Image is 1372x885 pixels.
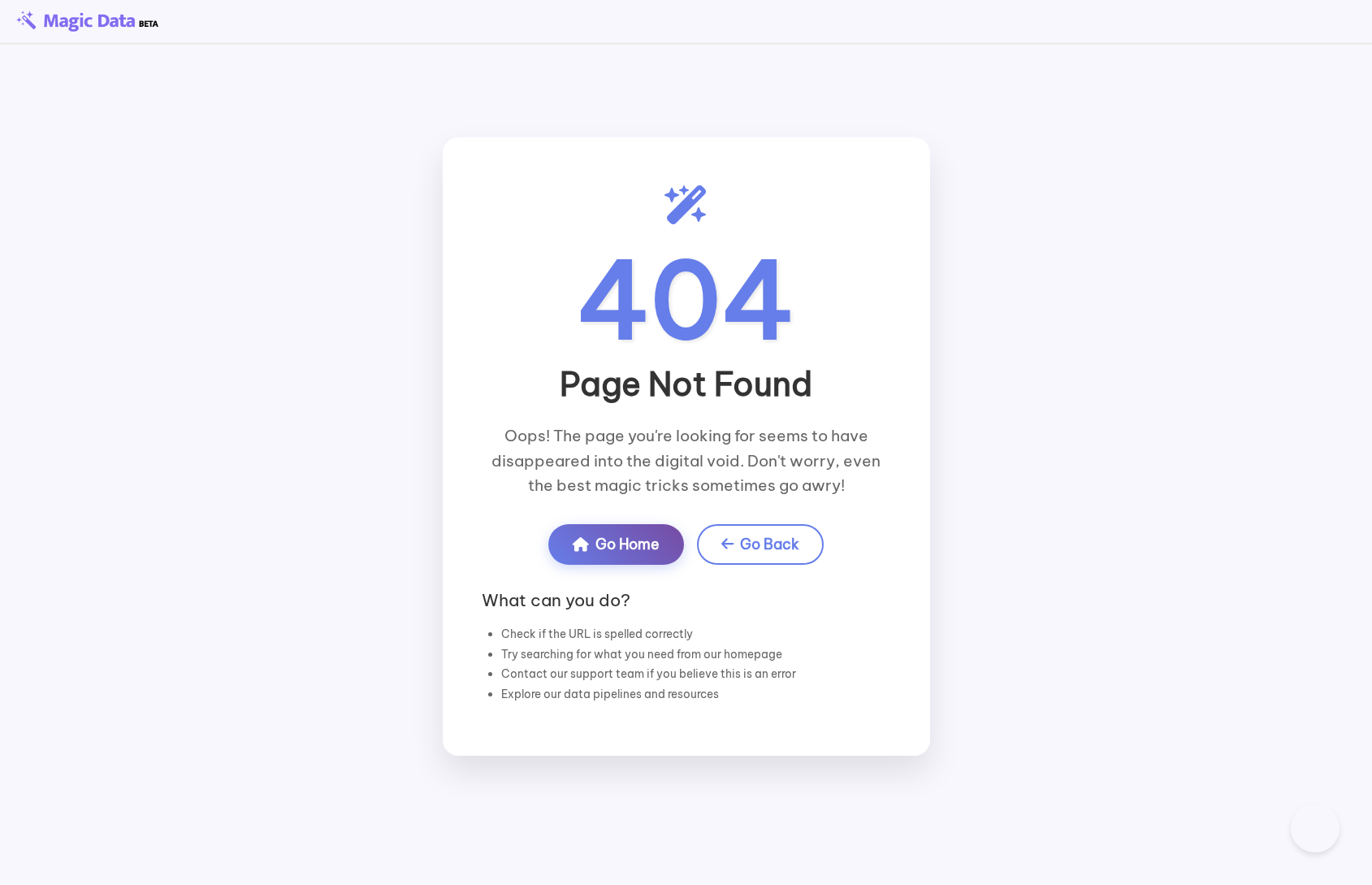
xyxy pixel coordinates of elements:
iframe: Toggle Customer Support [1291,804,1340,852]
h4: What can you do? [482,591,891,611]
h2: Page Not Found [482,365,891,404]
li: Check if the URL is spelled correctly [501,624,891,644]
li: Contact our support team if you believe this is an error [501,664,891,683]
p: Oops! The page you're looking for seems to have disappeared into the digital void. Don't worry, e... [482,423,891,498]
li: Try searching for what you need from our homepage [501,644,891,664]
h1: 404 [482,248,891,352]
a: Go Home [548,524,684,565]
a: Go Back [697,524,824,565]
li: Explore our data pipelines and resources [501,684,891,704]
img: beta-logo.png [16,11,158,32]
